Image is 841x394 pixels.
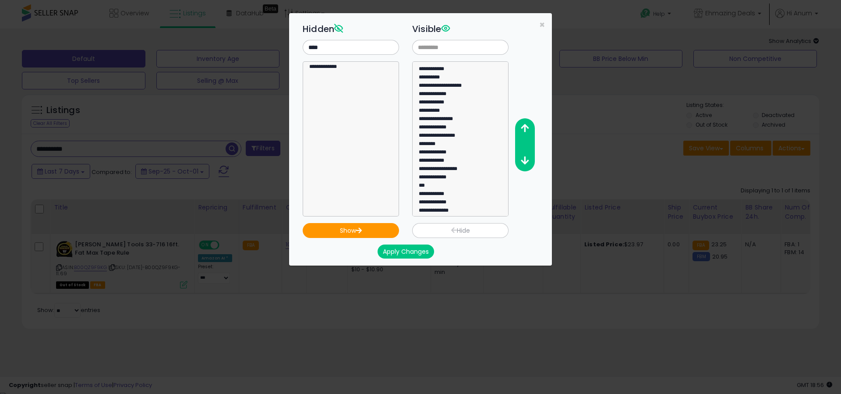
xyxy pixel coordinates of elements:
span: × [539,18,545,31]
h3: Visible [412,22,509,35]
button: Apply Changes [378,245,434,259]
h3: Hidden [303,22,399,35]
button: Show [303,223,399,238]
button: Hide [412,223,509,238]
